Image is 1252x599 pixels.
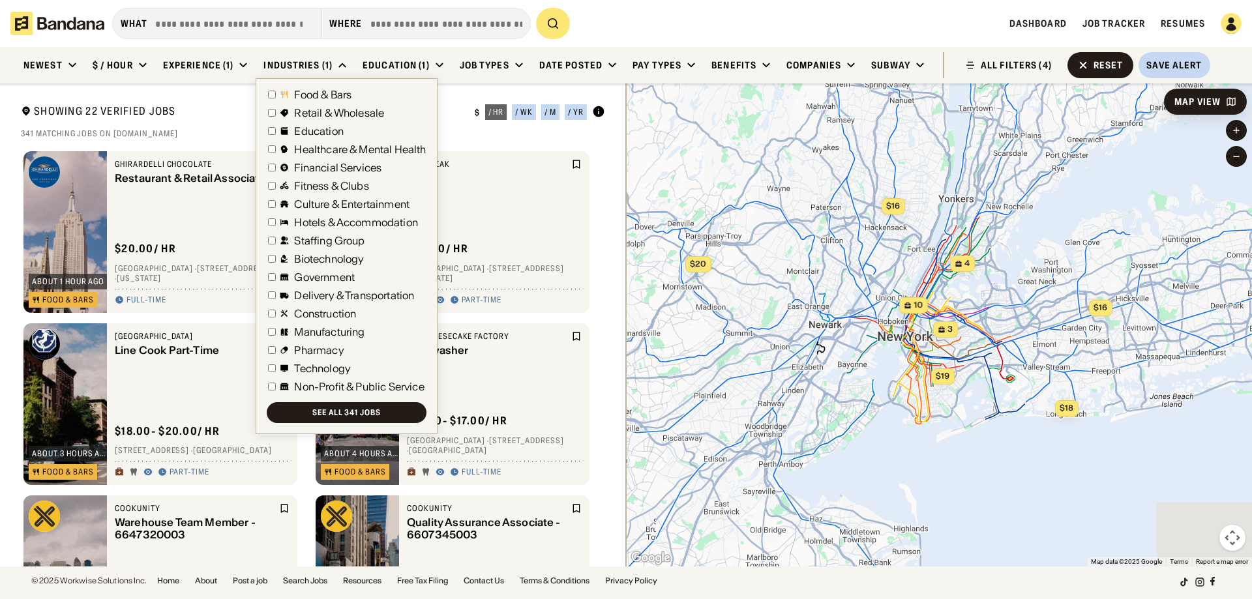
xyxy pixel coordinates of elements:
[488,108,504,116] div: / hr
[629,549,672,566] img: Google
[1170,558,1188,565] a: Terms (opens in new tab)
[407,435,582,456] div: [GEOGRAPHIC_DATA] · [STREET_ADDRESS] · [GEOGRAPHIC_DATA]
[157,577,179,585] a: Home
[294,181,368,191] div: Fitness & Clubs
[294,290,414,300] div: Delivery & Transportation
[407,344,569,357] div: Dishwasher
[294,217,418,227] div: Hotels & Accommodation
[29,329,60,360] img: Allegria Hotel logo
[283,577,327,585] a: Search Jobs
[321,501,352,532] img: CookUnity logo
[886,201,900,211] span: $16
[520,577,589,585] a: Terms & Conditions
[42,296,94,304] div: Food & Bars
[407,159,569,169] div: NYY Steak
[605,577,657,585] a: Privacy Policy
[462,295,501,306] div: Part-time
[21,128,605,139] div: 341 matching jobs on [DOMAIN_NAME]
[115,263,290,284] div: [GEOGRAPHIC_DATA] · [STREET_ADDRESS] · [US_STATE]
[335,468,386,476] div: Food & Bars
[1082,18,1145,29] a: Job Tracker
[1094,302,1107,312] span: $16
[121,18,147,29] div: what
[294,345,344,355] div: Pharmacy
[127,295,166,306] div: Full-time
[343,577,381,585] a: Resources
[115,172,276,184] div: Restaurant & Retail Associate
[464,577,504,585] a: Contact Us
[407,331,569,342] div: The Cheesecake Factory
[1174,97,1221,106] div: Map View
[1161,18,1205,29] a: Resumes
[407,242,468,256] div: $ 20.00 / hr
[475,108,480,118] div: $
[294,199,410,209] div: Culture & Entertainment
[42,468,94,476] div: Food & Bars
[263,59,333,71] div: Industries (1)
[1219,525,1245,551] button: Map camera controls
[629,549,672,566] a: Open this area in Google Maps (opens a new window)
[312,409,381,416] div: See all 341 jobs
[711,59,756,71] div: Benefits
[294,126,343,136] div: Education
[363,59,430,71] div: Education (1)
[195,577,217,585] a: About
[115,159,276,169] div: Ghirardelli Chocolate
[294,235,365,246] div: Staffing Group
[1009,18,1067,29] a: Dashboard
[964,258,970,269] span: 4
[981,61,1052,70] div: ALL FILTERS (4)
[294,254,364,264] div: Biotechnology
[294,162,381,173] div: Financial Services
[93,59,133,71] div: $ / hour
[163,59,234,71] div: Experience (1)
[21,146,605,566] div: grid
[544,108,556,116] div: / m
[871,59,910,71] div: Subway
[29,501,60,532] img: CookUnity logo
[786,59,841,71] div: Companies
[539,59,603,71] div: Date Posted
[115,424,220,438] div: $ 18.00 - $20.00 / hr
[407,503,569,514] div: CookUnity
[1060,403,1073,413] span: $18
[1196,558,1248,565] a: Report a map error
[294,381,424,392] div: Non-Profit & Public Service
[23,59,63,71] div: Newest
[29,156,60,188] img: Ghirardelli Chocolate logo
[115,446,290,456] div: [STREET_ADDRESS] · [GEOGRAPHIC_DATA]
[115,331,276,342] div: [GEOGRAPHIC_DATA]
[32,450,108,458] div: about 3 hours ago
[329,18,363,29] div: Where
[294,144,426,154] div: Healthcare & Mental Health
[1094,61,1124,70] div: Reset
[32,278,104,285] div: about 1 hour ago
[31,577,147,585] div: © 2025 Workwise Solutions Inc.
[407,263,582,284] div: [GEOGRAPHIC_DATA] · [STREET_ADDRESS] · [US_STATE]
[407,516,569,541] div: Quality Assurance Associate - 6607345003
[1091,558,1162,565] span: Map data ©2025 Google
[947,324,953,335] span: 3
[294,327,365,337] div: Manufacturing
[294,89,351,100] div: Food & Bars
[690,259,706,269] span: $20
[10,12,104,35] img: Bandana logotype
[115,242,176,256] div: $ 20.00 / hr
[233,577,267,585] a: Post a job
[460,59,509,71] div: Job Types
[294,108,384,118] div: Retail & Wholesale
[170,467,209,478] div: Part-time
[407,414,507,428] div: $ 16.50 - $17.00 / hr
[324,450,400,458] div: about 4 hours ago
[294,363,351,373] div: Technology
[936,371,949,381] span: $19
[294,308,356,319] div: Construction
[914,300,923,311] span: 10
[397,577,448,585] a: Free Tax Filing
[115,503,276,514] div: CookUnity
[294,272,355,282] div: Government
[462,467,501,478] div: Full-time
